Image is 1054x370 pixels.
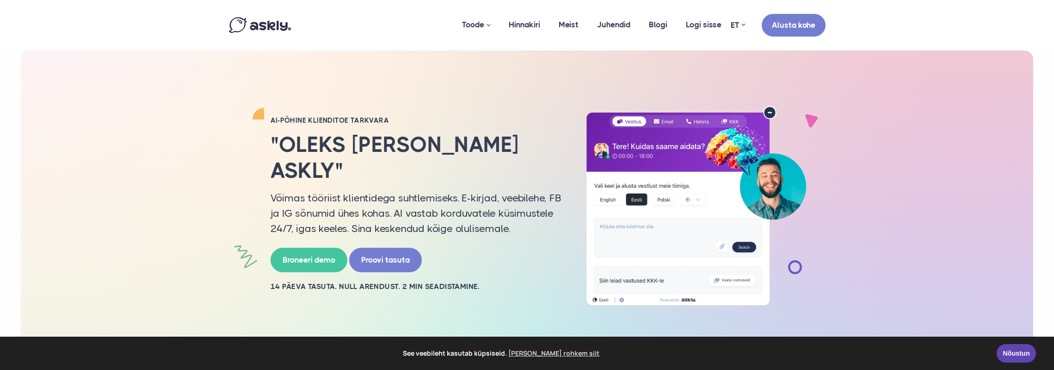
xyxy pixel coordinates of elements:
[549,2,588,47] a: Meist
[453,2,499,48] a: Toode
[576,106,816,306] img: AI multilingual chat
[271,248,347,272] a: Broneeri demo
[271,282,562,292] h2: 14 PÄEVA TASUTA. NULL ARENDUST. 2 MIN SEADISTAMINE.
[507,346,601,360] a: learn more about cookies
[731,19,745,32] a: ET
[499,2,549,47] a: Hinnakiri
[271,132,562,183] h2: "Oleks [PERSON_NAME] Askly"
[229,17,291,33] img: Askly
[349,248,422,272] a: Proovi tasuta
[588,2,640,47] a: Juhendid
[271,190,562,236] p: Võimas tööriist klientidega suhtlemiseks. E-kirjad, veebilehe, FB ja IG sõnumid ühes kohas. AI va...
[271,116,562,125] h2: AI-PÕHINE KLIENDITOE TARKVARA
[640,2,677,47] a: Blogi
[13,346,990,360] span: See veebileht kasutab küpsiseid.
[997,344,1036,363] a: Nõustun
[677,2,731,47] a: Logi sisse
[762,14,826,37] a: Alusta kohe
